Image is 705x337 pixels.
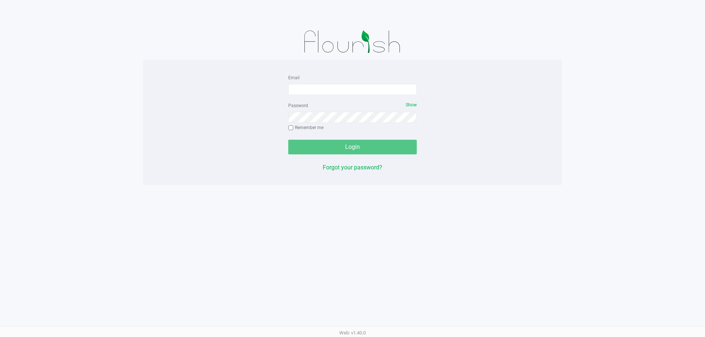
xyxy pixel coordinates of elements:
label: Password [288,102,308,109]
label: Email [288,74,300,81]
span: Show [406,102,417,107]
button: Forgot your password? [323,163,382,172]
label: Remember me [288,124,323,131]
span: Web: v1.40.0 [339,330,366,336]
input: Remember me [288,125,293,131]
